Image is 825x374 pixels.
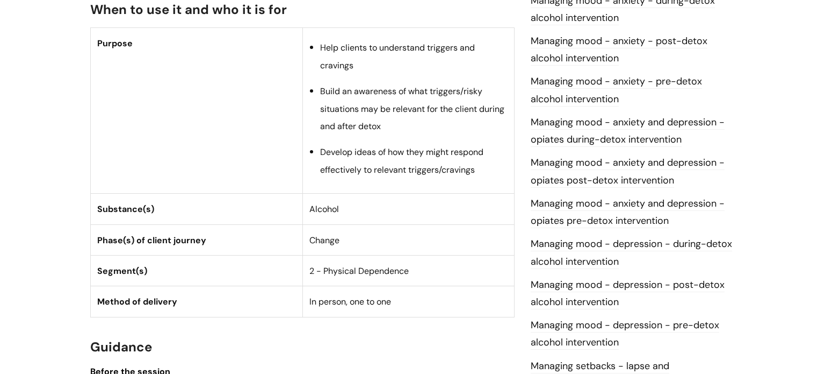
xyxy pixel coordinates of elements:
[531,278,725,309] a: Managing mood - depression - post-detox alcohol intervention
[531,237,732,269] a: Managing mood - depression - during-detox alcohol intervention
[309,203,339,215] span: Alcohol
[309,296,391,307] span: In person, one to one
[309,235,339,246] span: Change
[320,86,504,132] span: Build an awareness of what triggers/risky situations may be relevant for the client during and af...
[531,75,702,106] a: Managing mood - anxiety - pre-detox alcohol intervention
[531,34,707,66] a: Managing mood - anxiety - post-detox alcohol intervention
[97,203,154,215] strong: Substance(s)
[320,42,475,70] span: Help clients to understand triggers and cravings
[531,319,719,350] a: Managing mood - depression - pre-detox alcohol intervention
[90,338,152,355] span: Guidance
[320,146,483,175] span: Develop ideas of how they might respond effectively to relevant triggers/cravings
[90,1,287,18] span: When to use it and who it is for
[531,197,725,228] a: Managing mood - anxiety and depression - opiates pre-detox intervention
[531,116,725,147] a: Managing mood - anxiety and depression - opiates during-detox intervention
[531,156,725,187] a: Managing mood - anxiety and depression - opiates post-detox intervention
[97,265,147,277] strong: Segment(s)
[97,296,177,307] strong: Method of delivery
[97,235,206,246] strong: Phase(s) of client journey
[97,38,133,49] strong: Purpose
[309,265,409,277] span: 2 - Physical Dependence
